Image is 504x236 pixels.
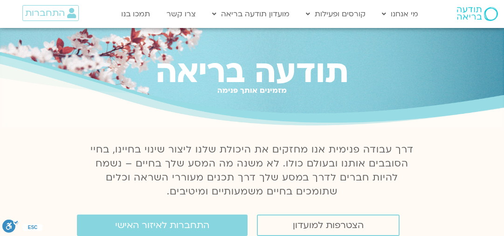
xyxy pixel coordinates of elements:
a: מועדון תודעה בריאה [207,5,294,23]
img: תודעה בריאה [457,7,498,21]
span: התחברות [25,8,65,18]
span: התחברות לאיזור האישי [115,220,209,230]
a: מי אנחנו [377,5,423,23]
span: הצטרפות למועדון [293,220,364,230]
a: הצטרפות למועדון [257,215,400,236]
a: התחברות [22,5,79,21]
a: צרו קשר [162,5,200,23]
a: קורסים ופעילות [301,5,370,23]
a: תמכו בנו [117,5,155,23]
p: דרך עבודה פנימית אנו מחזקים את היכולת שלנו ליצור שינוי בחיינו, בחיי הסובבים אותנו ובעולם כולו. לא... [85,143,419,199]
a: התחברות לאיזור האישי [77,215,248,236]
